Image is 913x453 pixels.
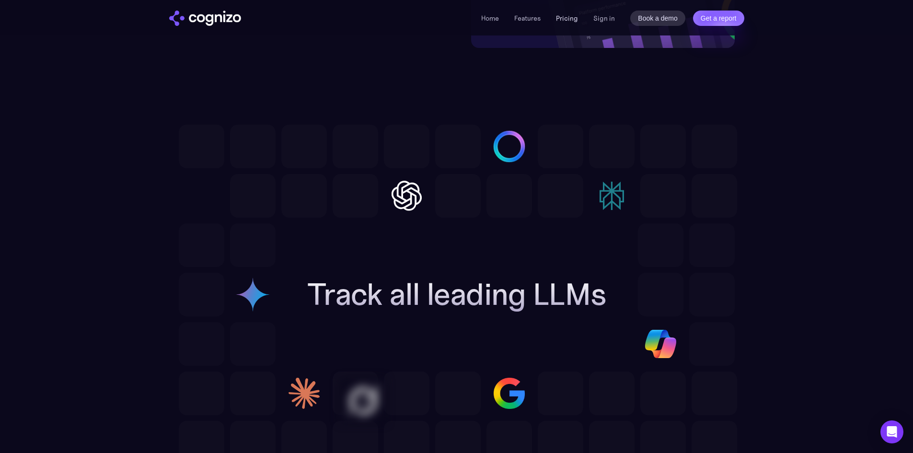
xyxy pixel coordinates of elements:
img: cognizo logo [169,11,241,26]
div: Open Intercom Messenger [880,420,903,443]
a: Get a report [693,11,744,26]
a: Features [514,14,541,23]
a: Book a demo [630,11,685,26]
a: Pricing [556,14,578,23]
a: Sign in [593,12,615,24]
a: Home [481,14,499,23]
a: home [169,11,241,26]
h2: Track all leading LLMs [307,277,606,312]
